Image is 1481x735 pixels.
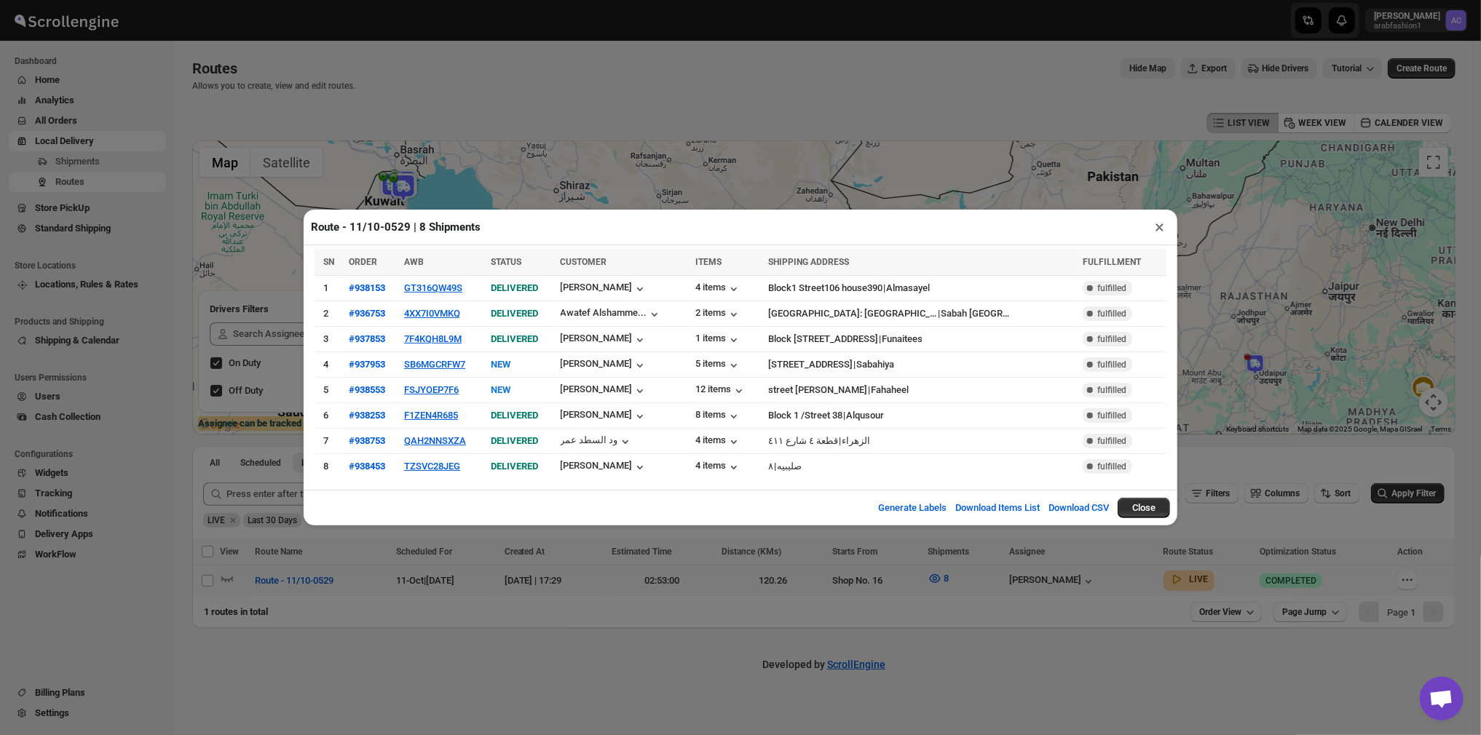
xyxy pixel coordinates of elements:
[768,459,773,474] div: ٨
[404,461,460,472] button: TZSVC28JEG
[315,454,344,480] td: 8
[404,359,465,370] button: SB6MGCRFW7
[947,493,1048,523] button: Download Items List
[491,359,511,370] span: NEW
[696,333,741,347] button: 1 items
[349,384,385,395] button: #938553
[696,307,741,322] button: 2 items
[777,459,802,474] div: صليبيه
[561,333,647,347] button: [PERSON_NAME]
[349,410,385,421] button: #938253
[349,435,385,446] div: #938753
[768,434,1074,448] div: |
[491,461,539,472] span: DELIVERED
[941,306,1015,321] div: Sabah [GEOGRAPHIC_DATA]
[768,257,849,267] span: SHIPPING ADDRESS
[561,307,647,318] div: Awatef Alshamme...
[696,460,741,474] button: 4 items
[846,408,884,423] div: Alqusour
[404,384,459,395] button: FSJYOEP7F6
[404,308,460,319] button: 4XX7I0VMKQ
[404,410,458,421] button: F1ZEN4R685
[768,408,1074,423] div: |
[856,357,894,372] div: Sabahiya
[349,359,385,370] div: #937953
[315,301,344,327] td: 2
[491,308,539,319] span: DELIVERED
[768,383,867,397] div: street [PERSON_NAME]
[491,410,539,421] span: DELIVERED
[404,333,462,344] button: 7F4KQH8L9M
[561,257,607,267] span: CUSTOMER
[768,357,1074,372] div: |
[561,384,647,398] button: [PERSON_NAME]
[323,257,334,267] span: SN
[882,332,923,346] div: Funaitees
[869,493,955,523] button: Generate Labels
[311,220,481,234] h2: Route - 11/10-0529 | 8 Shipments
[561,282,647,296] button: [PERSON_NAME]
[1149,217,1170,237] button: ×
[315,276,344,301] td: 1
[696,282,741,296] button: 4 items
[768,306,1074,321] div: |
[1040,493,1118,523] button: Download CSV
[315,378,344,403] td: 5
[315,327,344,352] td: 3
[842,434,870,448] div: الزهراء
[696,358,741,373] button: 5 items
[561,307,662,322] button: Awatef Alshamme...
[349,257,377,267] span: ORDER
[696,257,722,267] span: ITEMS
[1097,435,1126,447] span: fulfilled
[561,409,647,424] button: [PERSON_NAME]
[1097,333,1126,345] span: fulfilled
[696,409,741,424] button: 8 items
[1420,677,1464,720] div: Open chat
[1097,359,1126,370] span: fulfilled
[1083,257,1141,267] span: FULFILLMENT
[404,435,466,446] button: QAH2NNSXZA
[315,403,344,429] td: 6
[491,333,539,344] span: DELIVERED
[561,460,647,474] button: [PERSON_NAME]
[491,435,539,446] span: DELIVERED
[1097,410,1126,421] span: fulfilled
[349,333,385,344] button: #937853
[561,434,633,449] button: ود السطد عمر
[561,358,647,373] button: [PERSON_NAME]
[768,357,853,372] div: [STREET_ADDRESS]
[404,257,424,267] span: AWB
[768,434,838,448] div: قطعة ٤ شارع ٤١١
[768,332,878,346] div: Block [STREET_ADDRESS]
[404,282,462,293] button: GT316QW49S
[1118,498,1170,518] button: Close
[349,282,385,293] button: #938153
[768,408,842,423] div: Block 1 /Street 38
[768,306,937,321] div: [GEOGRAPHIC_DATA]: [GEOGRAPHIC_DATA]: 32
[491,282,539,293] span: DELIVERED
[1097,308,1126,319] span: fulfilled
[871,383,909,397] div: Fahaheel
[349,461,385,472] button: #938453
[315,429,344,454] td: 7
[696,434,741,449] button: 4 items
[349,308,385,319] button: #936753
[768,281,882,295] div: Block1 Street106 house390
[1097,384,1126,396] span: fulfilled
